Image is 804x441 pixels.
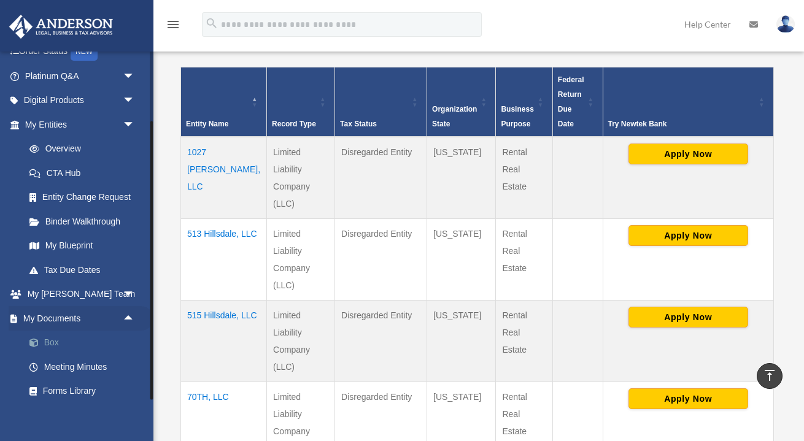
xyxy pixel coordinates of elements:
[9,282,153,307] a: My [PERSON_NAME] Teamarrow_drop_down
[181,67,267,137] th: Entity Name: Activate to invert sorting
[496,67,552,137] th: Business Purpose: Activate to sort
[17,331,153,355] a: Box
[123,112,147,137] span: arrow_drop_down
[432,105,477,128] span: Organization State
[181,137,267,219] td: 1027 [PERSON_NAME], LLC
[335,219,427,301] td: Disregarded Entity
[17,258,147,282] a: Tax Due Dates
[628,225,748,246] button: Apply Now
[427,301,496,382] td: [US_STATE]
[335,137,427,219] td: Disregarded Entity
[762,368,777,383] i: vertical_align_top
[123,88,147,113] span: arrow_drop_down
[427,137,496,219] td: [US_STATE]
[123,306,147,331] span: arrow_drop_up
[267,67,335,137] th: Record Type: Activate to sort
[757,363,783,389] a: vertical_align_top
[776,15,795,33] img: User Pic
[181,219,267,301] td: 513 Hillsdale, LLC
[17,379,153,404] a: Forms Library
[17,234,147,258] a: My Blueprint
[9,64,153,88] a: Platinum Q&Aarrow_drop_down
[496,219,552,301] td: Rental Real Estate
[267,219,335,301] td: Limited Liability Company (LLC)
[496,137,552,219] td: Rental Real Estate
[501,105,533,128] span: Business Purpose
[340,120,377,128] span: Tax Status
[181,301,267,382] td: 515 Hillsdale, LLC
[608,117,756,131] div: Try Newtek Bank
[9,88,153,113] a: Digital Productsarrow_drop_down
[267,301,335,382] td: Limited Liability Company (LLC)
[205,17,218,30] i: search
[427,67,496,137] th: Organization State: Activate to sort
[496,301,552,382] td: Rental Real Estate
[123,282,147,307] span: arrow_drop_down
[186,120,228,128] span: Entity Name
[427,219,496,301] td: [US_STATE]
[603,67,774,137] th: Try Newtek Bank : Activate to sort
[17,161,147,185] a: CTA Hub
[272,120,316,128] span: Record Type
[6,15,117,39] img: Anderson Advisors Platinum Portal
[123,64,147,89] span: arrow_drop_down
[17,209,147,234] a: Binder Walkthrough
[71,42,98,61] div: NEW
[9,112,147,137] a: My Entitiesarrow_drop_down
[17,137,141,161] a: Overview
[335,67,427,137] th: Tax Status: Activate to sort
[166,21,180,32] a: menu
[335,301,427,382] td: Disregarded Entity
[558,75,584,128] span: Federal Return Due Date
[628,307,748,328] button: Apply Now
[17,185,147,210] a: Entity Change Request
[17,355,153,379] a: Meeting Minutes
[9,306,153,331] a: My Documentsarrow_drop_up
[628,144,748,164] button: Apply Now
[628,388,748,409] button: Apply Now
[166,17,180,32] i: menu
[267,137,335,219] td: Limited Liability Company (LLC)
[552,67,603,137] th: Federal Return Due Date: Activate to sort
